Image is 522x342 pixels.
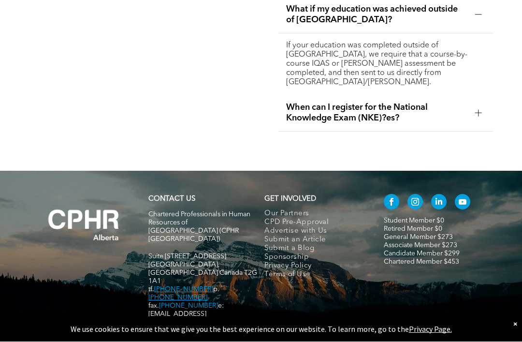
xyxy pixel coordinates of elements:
a: Chartered Member $453 [384,259,459,266]
span: [GEOGRAPHIC_DATA], [GEOGRAPHIC_DATA] Canada T2G 1A1 [148,262,257,285]
a: [PHONE_NUMBER] [159,303,218,310]
a: General Member $273 [384,234,453,241]
a: Submit an Article [264,236,366,245]
span: What if my education was achieved outside of [GEOGRAPHIC_DATA]? [286,4,467,26]
a: [PHONE_NUMBER] [154,286,213,293]
a: Privacy Policy [264,262,366,271]
a: Advertise with Us [264,227,366,236]
a: youtube [455,194,470,212]
a: CONTACT US [148,196,195,203]
span: GET INVOLVED [264,196,316,203]
p: If your education was completed outside of [GEOGRAPHIC_DATA], we require that a course-by-course ... [286,42,486,88]
a: Student Member $0 [384,218,444,224]
a: Privacy Page. [409,325,452,334]
a: facebook [384,194,399,212]
a: Retired Member $0 [384,226,442,233]
span: Chartered Professionals in Human Resources of [GEOGRAPHIC_DATA] (CPHR [GEOGRAPHIC_DATA]) [148,211,250,243]
a: Our Partners [264,210,366,219]
a: Candidate Member $299 [384,251,460,257]
a: CPD Pre-Approval [264,219,366,227]
a: linkedin [431,194,447,212]
span: fax. e:[EMAIL_ADDRESS][DOMAIN_NAME] [148,303,224,326]
span: When can I register for the National Knowledge Exam (NKE)?es? [286,103,467,124]
div: Dismiss notification [513,319,517,329]
a: Terms of Use [264,271,366,280]
span: tf. p. [148,286,219,301]
span: Suite [STREET_ADDRESS] [148,253,226,260]
img: A white background with a few lines on it [29,191,138,260]
a: instagram [407,194,423,212]
a: Associate Member $273 [384,242,457,249]
a: Sponsorship [264,253,366,262]
a: Submit a Blog [264,245,366,253]
a: [PHONE_NUMBER] [148,295,207,301]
